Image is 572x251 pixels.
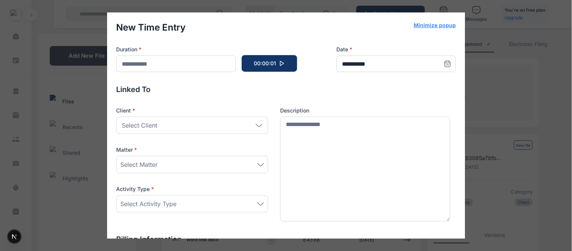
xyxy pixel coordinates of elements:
[116,46,236,53] label: Duration
[336,46,456,53] label: Date
[254,60,285,67] div: 00 : 00 : 01
[116,107,268,114] p: Client
[116,22,186,34] p: New Time Entry
[116,84,456,95] p: Linked To
[120,199,176,208] span: Select Activity Type
[116,146,137,154] span: Matter
[242,55,297,72] button: 00:00:01
[120,160,158,169] span: Select Matter
[116,234,456,245] p: Billing Information
[122,121,157,130] span: Select Client
[414,22,456,29] button: Minimize popup
[116,185,154,193] span: Activity Type
[280,107,450,114] label: Description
